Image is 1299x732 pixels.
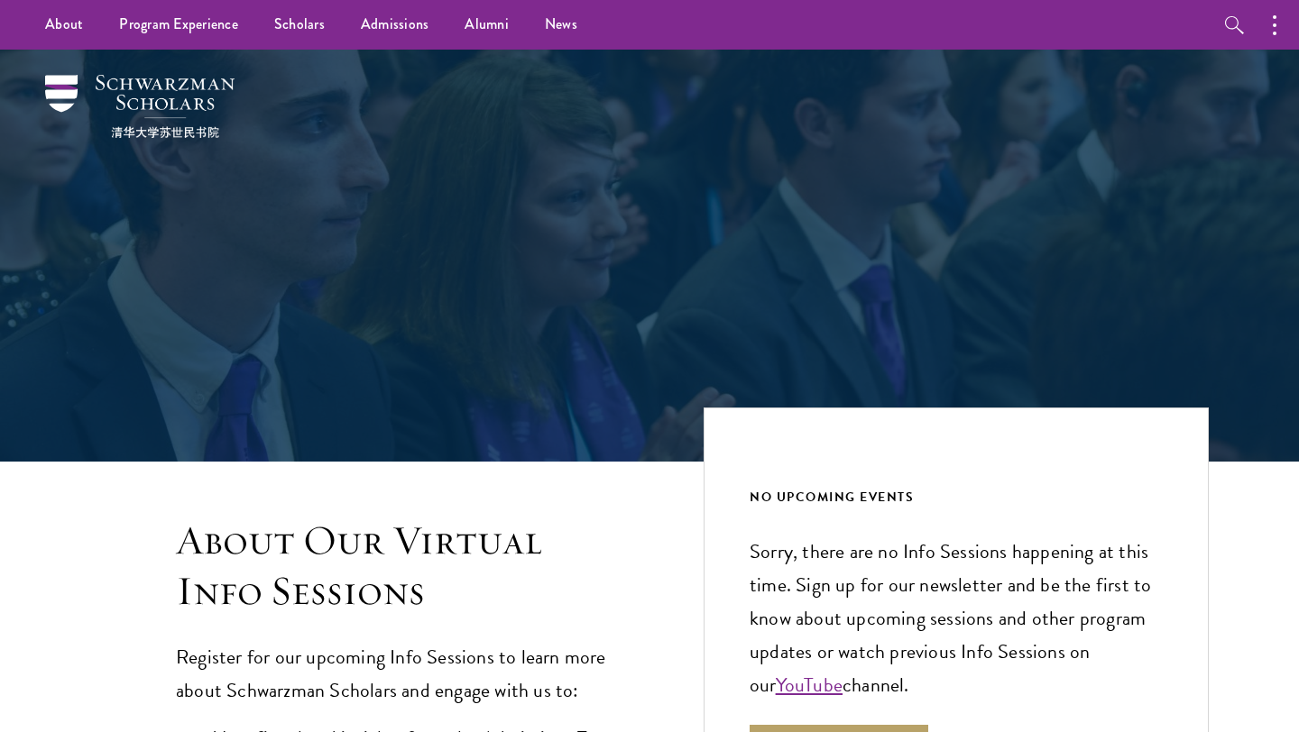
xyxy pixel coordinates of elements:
[776,670,843,700] a: YouTube
[750,486,1163,508] div: NO UPCOMING EVENTS
[45,75,235,138] img: Schwarzman Scholars
[750,535,1163,702] p: Sorry, there are no Info Sessions happening at this time. Sign up for our newsletter and be the f...
[176,641,631,708] p: Register for our upcoming Info Sessions to learn more about Schwarzman Scholars and engage with u...
[176,516,631,617] h3: About Our Virtual Info Sessions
